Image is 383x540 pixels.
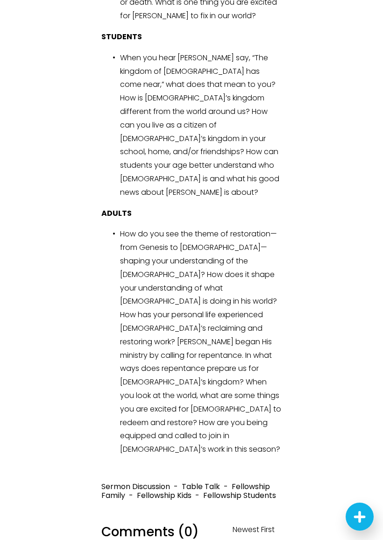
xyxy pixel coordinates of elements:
p: When you hear [PERSON_NAME] say, “The kingdom of [DEMOGRAPHIC_DATA] has come near,” what does tha... [120,51,281,199]
strong: ADULTS [101,208,132,219]
p: How do you see the theme of restoration—from Genesis to [DEMOGRAPHIC_DATA]—shaping your understan... [120,227,281,456]
strong: STUDENTS [101,31,142,42]
a: Fellowship Family [101,481,270,501]
a: Fellowship Students [203,490,276,501]
a: Table Talk [182,481,220,492]
a: Sermon Discussion [101,481,170,492]
a: Fellowship Kids [137,490,191,501]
